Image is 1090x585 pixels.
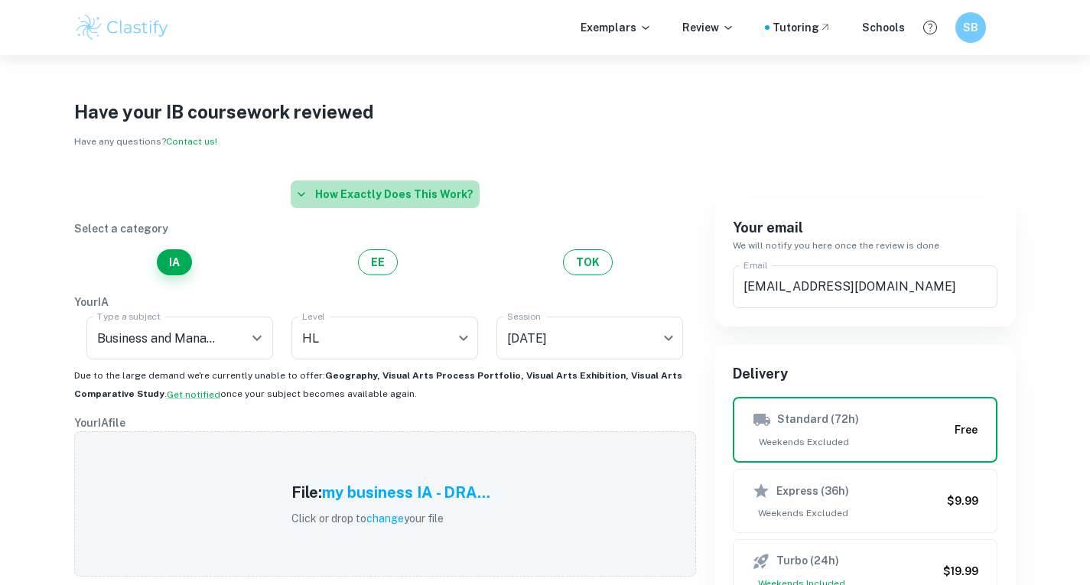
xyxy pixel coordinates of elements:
a: Contact us! [166,136,217,147]
span: change [366,512,404,525]
h1: Have your IB coursework reviewed [74,98,1017,125]
div: HL [291,317,478,359]
button: SB [955,12,986,43]
a: Schools [862,19,905,36]
h6: Delivery [733,363,998,385]
h6: Your email [733,217,998,239]
span: Weekends Excluded [753,435,949,449]
h6: Free [955,421,978,438]
button: Express (36h)Weekends Excluded$9.99 [733,469,998,533]
p: Your IA [74,294,696,310]
button: Help and Feedback [917,15,943,41]
button: Standard (72h)Weekends ExcludedFree [733,397,998,463]
label: Type a subject [97,310,161,323]
h5: File: [291,481,322,504]
input: We'll contact you here [733,265,998,308]
button: EE [358,249,398,275]
button: How exactly does this work? [291,180,480,208]
h6: $19.99 [943,563,978,580]
button: IA [157,249,192,275]
h6: Express (36h) [776,483,849,499]
h6: Turbo (24h) [776,552,839,570]
span: Due to the large demand we're currently unable to offer: . once your subject becomes available ag... [74,370,682,399]
p: Click or drop to your file [291,510,490,527]
p: Review [682,19,734,36]
span: Weekends Excluded [752,506,942,520]
h5: my business IA - DRA... [322,481,490,504]
div: [DATE] [496,317,683,359]
img: Clastify logo [74,12,171,43]
p: Select a category [74,220,696,237]
label: Session [507,310,541,323]
h6: We will notify you here once the review is done [733,239,998,253]
b: Geography, Visual Arts Process Portfolio, Visual Arts Exhibition, Visual Arts Comparative Study [74,370,682,399]
button: TOK [563,249,613,275]
a: Tutoring [773,19,831,36]
h6: Standard (72h) [777,411,859,429]
button: Open [246,327,268,349]
h6: SB [961,19,979,36]
span: Have any questions? [74,136,217,147]
p: Exemplars [581,19,652,36]
p: Your IA file [74,414,696,431]
label: Email [743,258,768,271]
h6: $9.99 [947,492,978,509]
button: Get notified [167,388,220,401]
label: Level [302,310,325,323]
